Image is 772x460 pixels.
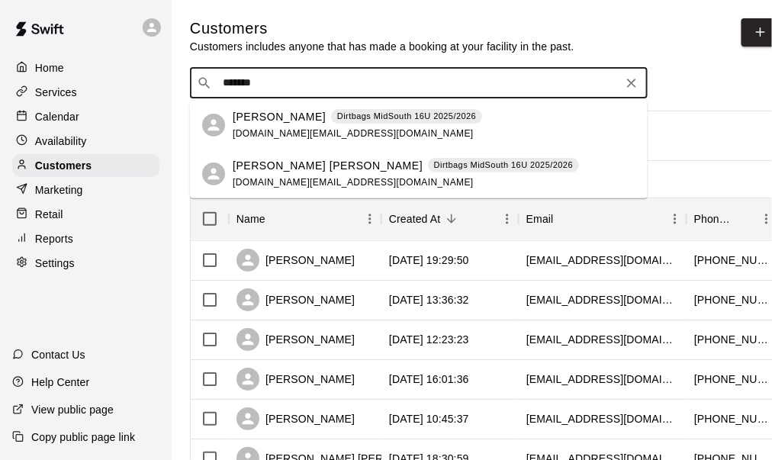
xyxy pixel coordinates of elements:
[236,288,355,311] div: [PERSON_NAME]
[190,18,574,39] h5: Customers
[35,158,92,173] p: Customers
[526,198,554,240] div: Email
[526,292,679,307] div: rhody81@gmail.com
[35,109,79,124] p: Calendar
[190,39,574,54] p: Customers includes anyone that has made a booking at your facility in the past.
[12,105,159,128] a: Calendar
[12,252,159,275] a: Settings
[233,177,474,188] span: [DOMAIN_NAME][EMAIL_ADDRESS][DOMAIN_NAME]
[381,198,519,240] div: Created At
[434,159,573,172] p: Dirtbags MidSouth 16U 2025/2026
[190,68,648,98] div: Search customers by name or email
[12,56,159,79] a: Home
[496,207,519,230] button: Menu
[526,332,679,347] div: wmoore1002@yahoo.com
[31,347,85,362] p: Contact Us
[441,208,462,230] button: Sort
[236,407,355,430] div: [PERSON_NAME]
[389,332,469,347] div: 2025-08-10 12:23:23
[35,256,75,271] p: Settings
[526,253,679,268] div: porteas3@gmail.com
[236,249,355,272] div: [PERSON_NAME]
[554,208,575,230] button: Sort
[389,411,469,426] div: 2025-08-09 10:45:37
[694,332,770,347] div: +16155640226
[202,162,225,185] div: Ryder McManus
[694,198,734,240] div: Phone Number
[35,231,73,246] p: Reports
[236,328,355,351] div: [PERSON_NAME]
[233,158,423,174] p: [PERSON_NAME] [PERSON_NAME]
[389,198,441,240] div: Created At
[734,208,755,230] button: Sort
[526,372,679,387] div: robincluck@hotmail.com
[35,85,77,100] p: Services
[389,253,469,268] div: 2025-08-10 19:29:50
[31,429,135,445] p: Copy public page link
[694,292,770,307] div: +19016347272
[265,208,287,230] button: Sort
[519,198,687,240] div: Email
[12,179,159,201] a: Marketing
[359,207,381,230] button: Menu
[12,227,159,250] a: Reports
[664,207,687,230] button: Menu
[35,133,87,149] p: Availability
[694,372,770,387] div: +16158126284
[236,198,265,240] div: Name
[31,402,114,417] p: View public page
[12,203,159,226] a: Retail
[233,128,474,139] span: [DOMAIN_NAME][EMAIL_ADDRESS][DOMAIN_NAME]
[621,72,642,94] button: Clear
[236,368,355,391] div: [PERSON_NAME]
[694,253,770,268] div: +16155041612
[389,292,469,307] div: 2025-08-10 13:36:32
[35,207,63,222] p: Retail
[233,109,326,125] p: [PERSON_NAME]
[389,372,469,387] div: 2025-08-09 16:01:36
[35,60,64,76] p: Home
[229,198,381,240] div: Name
[31,375,89,390] p: Help Center
[337,110,476,123] p: Dirtbags MidSouth 16U 2025/2026
[35,182,83,198] p: Marketing
[526,411,679,426] div: tori.snyder93@yahoo.com
[12,130,159,153] a: Availability
[694,411,770,426] div: +16159874227
[12,81,159,104] a: Services
[202,114,225,137] div: Al McManus
[12,154,159,177] a: Customers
